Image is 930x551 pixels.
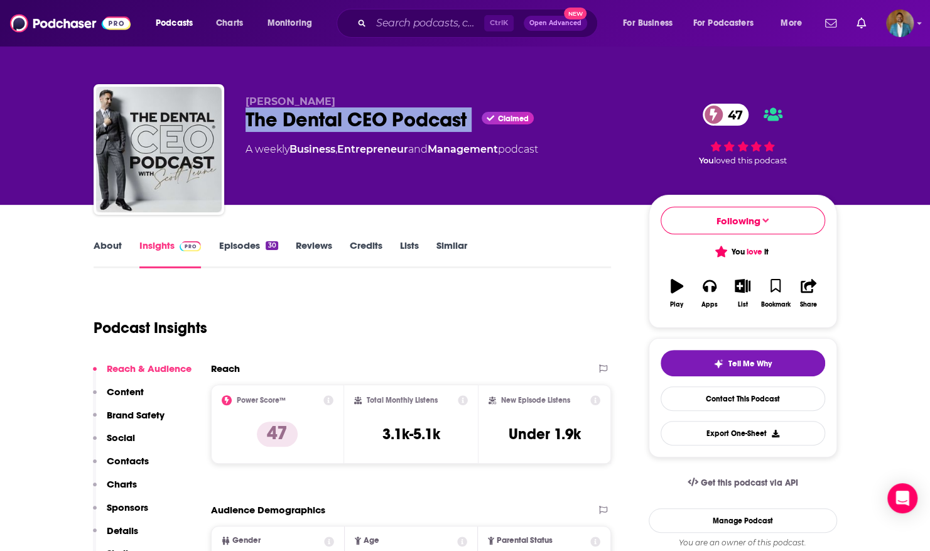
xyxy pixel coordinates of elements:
[266,241,278,250] div: 30
[93,478,137,501] button: Charts
[529,20,581,26] span: Open Advanced
[237,396,286,405] h2: Power Score™
[886,9,914,37] button: Show profile menu
[289,143,335,155] a: Business
[349,9,610,38] div: Search podcasts, credits, & more...
[246,142,538,157] div: A weekly podcast
[107,386,144,398] p: Content
[337,143,408,155] a: Entrepreneur
[661,350,825,376] button: tell me why sparkleTell Me Why
[713,359,723,369] img: tell me why sparkle
[716,247,769,257] span: You it
[219,239,278,268] a: Episodes30
[156,14,193,32] span: Podcasts
[509,425,581,444] h3: Under 1.9k
[208,13,251,33] a: Charts
[350,239,382,268] a: Credits
[93,432,135,455] button: Social
[400,239,419,268] a: Lists
[107,409,165,421] p: Brand Safety
[886,9,914,37] img: User Profile
[747,247,762,257] span: love
[180,241,202,251] img: Podchaser Pro
[408,143,428,155] span: and
[661,386,825,411] a: Contact This Podcast
[781,14,802,32] span: More
[760,301,790,308] div: Bookmark
[139,239,202,268] a: InsightsPodchaser Pro
[670,301,683,308] div: Play
[678,467,808,498] a: Get this podcast via API
[147,13,209,33] button: open menu
[94,319,207,337] h1: Podcast Insights
[792,271,825,316] button: Share
[93,363,192,386] button: Reach & Audience
[700,477,798,488] span: Get this podcast via API
[886,9,914,37] span: Logged in as smortier42491
[661,271,693,316] button: Play
[738,301,748,308] div: List
[772,13,818,33] button: open menu
[428,143,498,155] a: Management
[93,386,144,409] button: Content
[699,156,714,165] span: You
[800,301,817,308] div: Share
[436,239,467,268] a: Similar
[232,537,261,545] span: Gender
[649,538,837,548] div: You are an owner of this podcast.
[497,537,553,545] span: Parental Status
[93,525,138,548] button: Details
[93,501,148,525] button: Sponsors
[820,13,841,34] a: Show notifications dropdown
[649,508,837,533] a: Manage Podcast
[257,422,298,447] p: 47
[693,271,726,316] button: Apps
[716,215,760,227] span: Following
[887,483,917,513] div: Open Intercom Messenger
[107,432,135,444] p: Social
[715,104,749,126] span: 47
[728,359,772,369] span: Tell Me Why
[564,8,587,19] span: New
[211,363,240,374] h2: Reach
[107,501,148,513] p: Sponsors
[661,207,825,234] button: Following
[498,116,529,122] span: Claimed
[364,537,379,545] span: Age
[96,87,222,212] img: The Dental CEO Podcast
[649,95,837,173] div: 47Youloved this podcast
[484,15,514,31] span: Ctrl K
[107,363,192,374] p: Reach & Audience
[268,14,312,32] span: Monitoring
[623,14,673,32] span: For Business
[614,13,688,33] button: open menu
[107,525,138,537] p: Details
[852,13,871,34] a: Show notifications dropdown
[107,455,149,467] p: Contacts
[93,409,165,432] button: Brand Safety
[216,14,243,32] span: Charts
[685,13,772,33] button: open menu
[501,396,570,405] h2: New Episode Listens
[94,239,122,268] a: About
[335,143,337,155] span: ,
[382,425,440,444] h3: 3.1k-5.1k
[211,504,325,516] h2: Audience Demographics
[107,478,137,490] p: Charts
[759,271,792,316] button: Bookmark
[259,13,328,33] button: open menu
[367,396,438,405] h2: Total Monthly Listens
[10,11,131,35] img: Podchaser - Follow, Share and Rate Podcasts
[701,301,718,308] div: Apps
[726,271,759,316] button: List
[693,14,754,32] span: For Podcasters
[703,104,749,126] a: 47
[714,156,787,165] span: loved this podcast
[246,95,335,107] span: [PERSON_NAME]
[296,239,332,268] a: Reviews
[93,455,149,478] button: Contacts
[524,16,587,31] button: Open AdvancedNew
[661,421,825,445] button: Export One-Sheet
